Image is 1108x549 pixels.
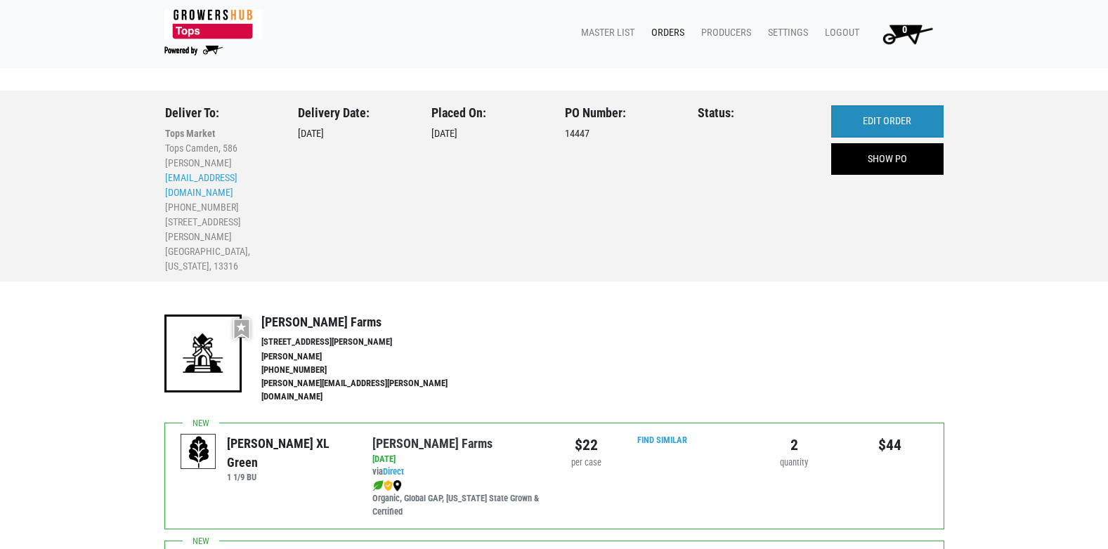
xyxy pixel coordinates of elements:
[431,105,544,121] h3: Placed On:
[165,105,278,121] h3: Deliver To:
[164,46,223,55] img: Powered by Big Wheelbarrow
[831,143,944,176] a: SHOW PO
[640,20,690,46] a: Orders
[372,436,493,451] a: [PERSON_NAME] Farms
[164,9,262,39] img: 279edf242af8f9d49a69d9d2afa010fb.png
[165,244,278,274] li: [GEOGRAPHIC_DATA], [US_STATE], 13316
[227,472,351,482] h6: 1 1/9 BU
[181,435,216,470] img: placeholder-variety-43d6402dacf2d531de610a020419775a.svg
[565,105,677,121] h3: PO Number:
[372,453,543,466] div: [DATE]
[570,20,640,46] a: Master List
[902,24,907,36] span: 0
[165,172,237,198] a: [EMAIL_ADDRESS][DOMAIN_NAME]
[165,200,278,215] li: [PHONE_NUMBER]
[227,434,351,472] div: [PERSON_NAME] XL Green
[165,128,215,139] b: Tops Market
[393,480,402,491] img: map_marker-0e94453035b3232a4d21701695807de9.png
[865,20,944,48] a: 0
[690,20,757,46] a: Producers
[261,315,478,330] h4: [PERSON_NAME] Farms
[164,315,242,392] img: 19-7441ae2ccb79c876ff41c34f3bd0da69.png
[383,466,404,477] a: Direct
[565,434,608,456] div: $22
[637,435,687,445] a: Find Similar
[261,336,478,349] li: [STREET_ADDRESS][PERSON_NAME]
[565,456,608,470] div: per case
[698,105,810,121] h3: Status:
[757,434,832,456] div: 2
[165,156,278,171] li: [PERSON_NAME]
[565,128,589,140] span: 14447
[372,480,384,491] img: leaf-e5c59151409436ccce96b2ca1b28e03c.png
[372,479,543,519] div: Organic, Global GAP, [US_STATE] State Grown & Certified
[165,215,278,244] li: [STREET_ADDRESS][PERSON_NAME]
[831,105,944,138] a: EDIT ORDER
[165,141,278,156] li: Tops Camden, 586
[780,457,808,468] span: quantity
[853,434,928,456] div: $44
[298,105,410,274] div: [DATE]
[261,377,478,404] li: [PERSON_NAME][EMAIL_ADDRESS][PERSON_NAME][DOMAIN_NAME]
[757,20,814,46] a: Settings
[814,20,865,46] a: Logout
[372,453,543,519] div: via
[876,20,939,48] img: Cart
[384,480,393,491] img: safety-e55c860ca8c00a9c171001a62a92dabd.png
[261,364,478,377] li: [PHONE_NUMBER]
[298,105,410,121] h3: Delivery Date:
[261,350,478,364] li: [PERSON_NAME]
[431,105,544,274] div: [DATE]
